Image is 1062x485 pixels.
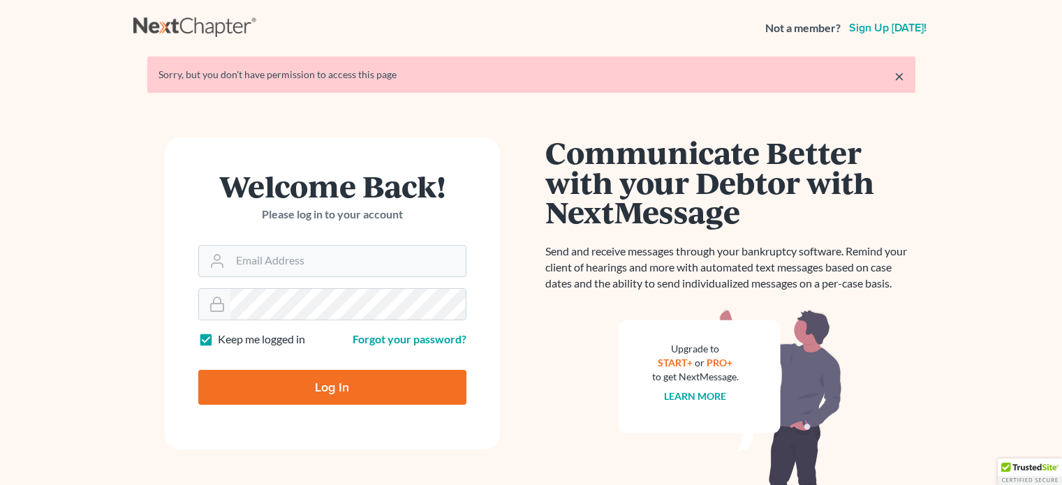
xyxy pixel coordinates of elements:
[198,370,466,405] input: Log In
[695,357,705,368] span: or
[545,244,915,292] p: Send and receive messages through your bankruptcy software. Remind your client of hearings and mo...
[998,458,1062,485] div: TrustedSite Certified
[353,332,466,345] a: Forgot your password?
[158,68,904,82] div: Sorry, but you don't have permission to access this page
[664,390,726,402] a: Learn more
[846,22,929,33] a: Sign up [DATE]!
[707,357,732,368] a: PRO+
[658,357,693,368] a: START+
[198,171,466,201] h1: Welcome Back!
[894,68,904,84] a: ×
[218,331,305,348] label: Keep me logged in
[652,370,739,384] div: to get NextMessage.
[765,20,841,36] strong: Not a member?
[652,342,739,356] div: Upgrade to
[198,207,466,223] p: Please log in to your account
[230,246,466,276] input: Email Address
[545,137,915,227] h1: Communicate Better with your Debtor with NextMessage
